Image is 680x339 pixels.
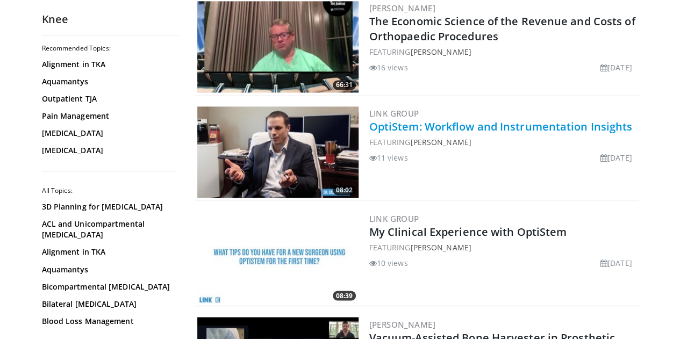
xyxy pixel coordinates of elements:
a: Bilateral [MEDICAL_DATA] [42,298,174,309]
a: [PERSON_NAME] [369,319,435,329]
a: [PERSON_NAME] [410,242,471,253]
div: FEATURING [369,136,636,148]
li: [DATE] [600,257,632,269]
div: FEATURING [369,242,636,253]
img: 2556d343-ed07-4de9-9d8a-bdfd63052cde.300x170_q85_crop-smart_upscale.jpg [197,212,359,303]
a: Pain Management [42,111,174,121]
img: 6b8e48e3-d789-4716-938a-47eb3c31abca.300x170_q85_crop-smart_upscale.jpg [197,106,359,198]
h2: Knee [42,12,179,26]
a: 66:31 [197,1,359,92]
a: My Clinical Experience with OptiStem [369,225,567,239]
a: 08:02 [197,106,359,198]
h2: Recommended Topics: [42,44,176,53]
a: Aquamantys [42,76,174,87]
a: LINK Group [369,213,419,224]
img: 63ae7db7-4772-4245-8474-3d0ac4781287.300x170_q85_crop-smart_upscale.jpg [197,1,359,92]
a: [PERSON_NAME] [410,137,471,147]
li: 11 views [369,152,408,163]
li: [DATE] [600,152,632,163]
a: [PERSON_NAME] [410,47,471,57]
a: Alignment in TKA [42,247,174,257]
span: 66:31 [333,80,356,90]
a: [MEDICAL_DATA] [42,128,174,139]
a: [MEDICAL_DATA] [42,145,174,156]
a: [PERSON_NAME] [369,3,435,13]
h2: All Topics: [42,186,176,195]
a: ACL and Unicompartmental [MEDICAL_DATA] [42,219,174,240]
a: Aquamantys [42,264,174,275]
a: 08:39 [197,212,359,303]
span: 08:02 [333,185,356,195]
a: The Economic Science of the Revenue and Costs of Orthopaedic Procedures [369,14,635,44]
a: Outpatient TJA [42,93,174,104]
span: 08:39 [333,291,356,300]
a: Alignment in TKA [42,59,174,70]
div: FEATURING [369,46,636,57]
a: Bicompartmental [MEDICAL_DATA] [42,281,174,292]
a: Blood Loss Management [42,315,174,326]
li: 16 views [369,62,408,73]
a: OptiStem: Workflow and Instrumentation Insights [369,119,633,134]
a: 3D Planning for [MEDICAL_DATA] [42,201,174,212]
a: LINK Group [369,108,419,119]
li: 10 views [369,257,408,269]
li: [DATE] [600,62,632,73]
